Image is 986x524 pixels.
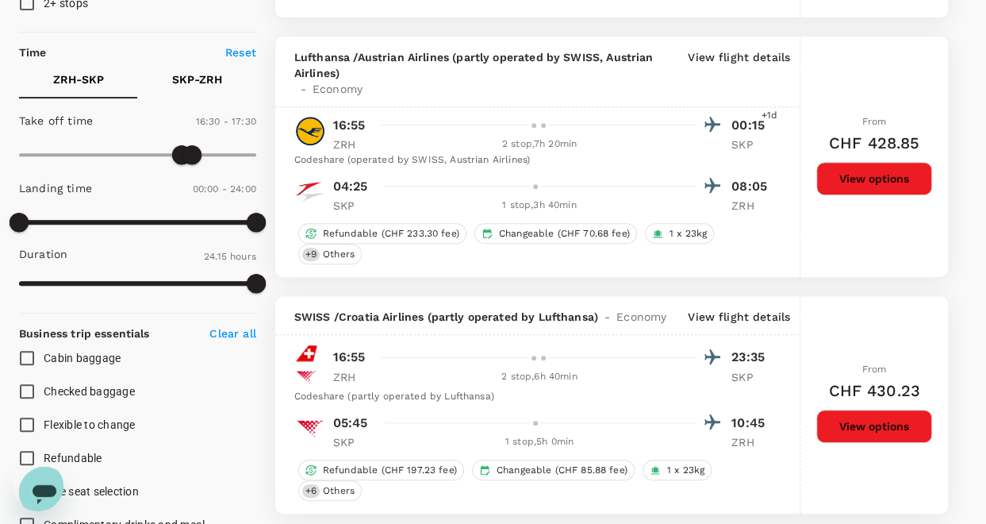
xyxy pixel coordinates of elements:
div: 2 stop , 7h 20min [382,137,696,152]
p: 08:05 [731,177,771,196]
span: 24.15 hours [204,251,256,262]
p: Reset [225,44,256,60]
p: View flight details [688,309,790,325]
span: Lufthansa / Austrian Airlines (partly operated by SWISS, Austrian Airlines) [294,49,681,81]
span: + 6 [302,484,320,498]
p: Take off time [19,113,93,129]
div: 1 stop , 3h 40min [382,198,696,214]
p: ZRH [333,369,373,385]
span: 00:00 - 24:00 [193,183,256,195]
p: 05:45 [333,414,368,433]
p: 16:55 [333,116,366,135]
p: ZRH [731,434,771,450]
div: Codeshare (partly operated by Lufthansa) [294,389,771,405]
span: - [598,309,616,325]
p: SKP [731,369,771,385]
img: LH [294,115,326,147]
p: ZRH [333,137,373,152]
div: +9Others [298,244,362,264]
p: 00:15 [731,116,771,135]
span: Checked baggage [44,385,135,398]
button: View options [816,410,932,443]
span: Refundable (CHF 233.30 fee) [317,227,466,241]
span: + 9 [302,248,320,261]
iframe: Button to launch messaging window, conversation in progress [13,460,63,511]
div: 2 stop , 6h 40min [382,369,696,385]
div: Changeable (CHF 70.68 fee) [474,223,637,244]
p: SKP [333,434,373,450]
span: Cabin baggage [44,352,121,364]
span: Flexible to change [44,418,136,431]
p: 04:25 [333,177,368,196]
span: 1 x 23kg [663,227,713,241]
span: Economy [313,81,363,97]
img: OU [294,365,318,389]
p: 16:55 [333,348,366,367]
p: ZRH [731,198,771,214]
div: 1 x 23kg [645,223,714,244]
span: - [294,81,313,97]
p: Time [19,44,47,60]
span: From [862,364,887,375]
span: Changeable (CHF 70.68 fee) [493,227,636,241]
span: SWISS / Croatia Airlines (partly operated by Lufthansa) [294,309,598,325]
span: 16:30 - 17:30 [196,116,256,127]
span: Others [317,248,361,261]
span: Others [317,484,361,498]
span: Refundable (CHF 197.23 fee) [317,464,463,477]
span: Refundable [44,452,102,464]
button: View options [816,162,932,195]
img: LX [294,341,318,365]
div: Changeable (CHF 85.88 fee) [472,460,635,480]
div: Refundable (CHF 233.30 fee) [298,223,466,244]
p: 10:45 [731,414,771,433]
button: Open messaging window [6,6,57,57]
span: From [862,116,887,127]
div: Codeshare (operated by SWISS, Austrian Airlines) [294,152,771,168]
span: 1 x 23kg [661,464,711,477]
span: Changeable (CHF 85.88 fee) [490,464,634,477]
span: +1d [762,108,777,124]
p: ZRH - SKP [53,71,104,87]
div: 1 stop , 5h 0min [382,434,696,450]
strong: Business trip essentials [19,327,150,340]
span: Free seat selection [44,485,139,498]
h6: CHF 430.23 [828,378,920,403]
p: 23:35 [731,348,771,367]
div: 1 x 23kg [643,460,712,480]
p: SKP [333,198,373,214]
p: Duration [19,246,67,262]
p: Clear all [209,326,255,341]
img: OS [294,176,326,208]
p: SKP [731,137,771,152]
p: Landing time [19,180,92,196]
p: SKP - ZRH [172,71,222,87]
span: Economy [616,309,666,325]
img: OU [294,413,326,445]
div: +6Others [298,480,362,501]
p: View flight details [688,49,790,97]
div: Refundable (CHF 197.23 fee) [298,460,464,480]
h6: CHF 428.85 [829,130,920,156]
